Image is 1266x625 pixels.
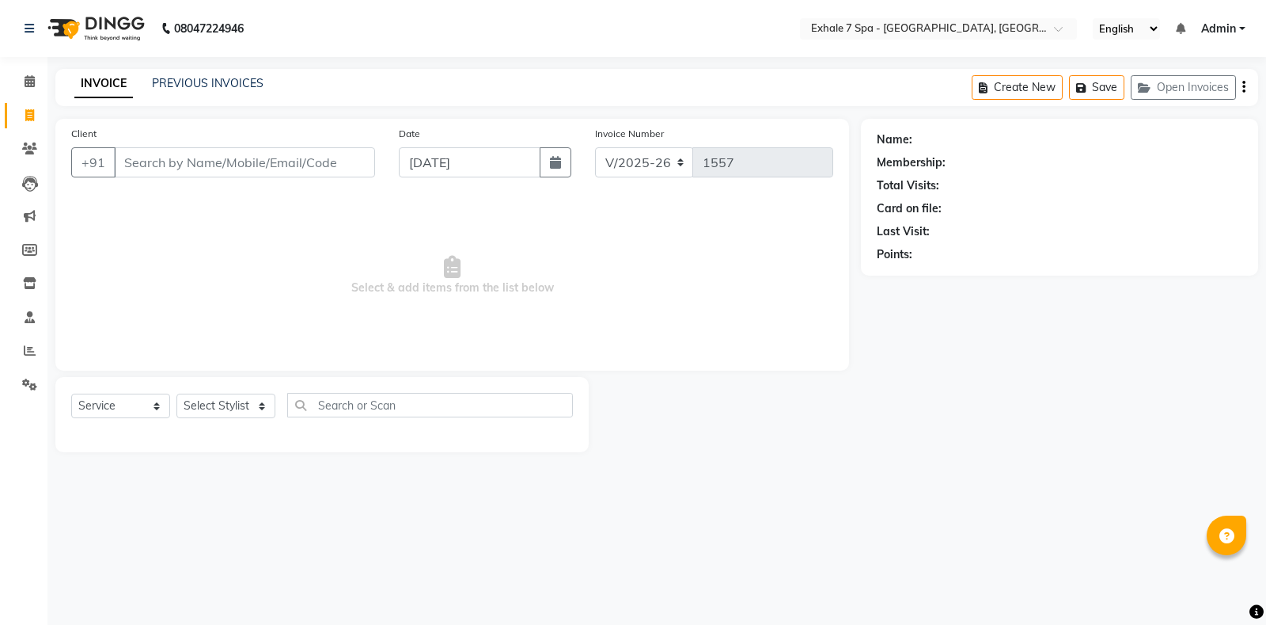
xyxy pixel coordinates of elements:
input: Search or Scan [287,393,573,417]
span: Select & add items from the list below [71,196,833,355]
button: +91 [71,147,116,177]
button: Open Invoices [1131,75,1236,100]
button: Save [1069,75,1124,100]
label: Date [399,127,420,141]
label: Invoice Number [595,127,664,141]
button: Create New [972,75,1063,100]
div: Name: [877,131,912,148]
span: Admin [1201,21,1236,37]
label: Client [71,127,97,141]
div: Card on file: [877,200,942,217]
a: PREVIOUS INVOICES [152,76,263,90]
div: Points: [877,246,912,263]
img: logo [40,6,149,51]
b: 08047224946 [174,6,244,51]
iframe: chat widget [1200,562,1250,609]
div: Total Visits: [877,177,939,194]
div: Last Visit: [877,223,930,240]
input: Search by Name/Mobile/Email/Code [114,147,375,177]
a: INVOICE [74,70,133,98]
div: Membership: [877,154,946,171]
